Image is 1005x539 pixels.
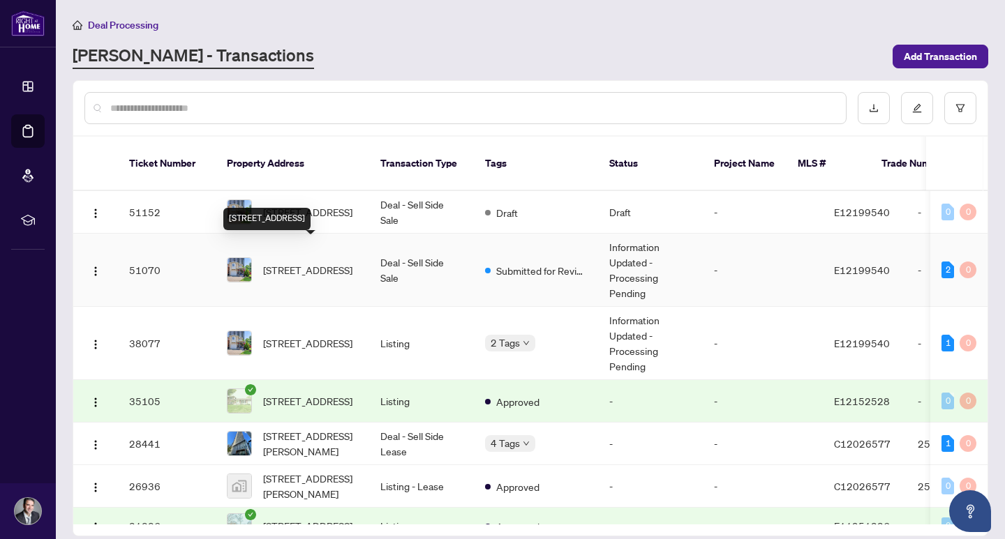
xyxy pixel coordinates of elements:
[369,191,474,234] td: Deal - Sell Side Sale
[523,440,530,447] span: down
[90,208,101,219] img: Logo
[228,389,251,413] img: thumbnail-img
[118,307,216,380] td: 38077
[118,137,216,191] th: Ticket Number
[90,339,101,350] img: Logo
[228,514,251,538] img: thumbnail-img
[941,393,954,409] div: 0
[84,515,107,537] button: Logo
[870,137,968,191] th: Trade Number
[84,475,107,497] button: Logo
[90,439,101,450] img: Logo
[907,234,1004,307] td: -
[834,206,890,218] span: E12199540
[944,92,976,124] button: filter
[369,234,474,307] td: Deal - Sell Side Sale
[118,191,216,234] td: 51152
[84,201,107,223] button: Logo
[598,380,703,423] td: -
[90,397,101,408] img: Logo
[369,465,474,508] td: Listing - Lease
[703,234,823,307] td: -
[703,380,823,423] td: -
[263,471,358,501] span: [STREET_ADDRESS][PERSON_NAME]
[912,103,922,113] span: edit
[84,259,107,281] button: Logo
[960,393,976,409] div: 0
[496,263,587,278] span: Submitted for Review
[84,432,107,455] button: Logo
[901,92,933,124] button: edit
[834,264,890,276] span: E12199540
[15,498,41,524] img: Profile Icon
[245,384,256,395] span: check-circle
[223,208,311,230] div: [STREET_ADDRESS]
[523,340,530,347] span: down
[228,474,251,498] img: thumbnail-img
[858,92,890,124] button: download
[474,137,598,191] th: Tags
[834,395,890,407] span: E12152528
[90,522,101,533] img: Logo
[228,200,251,224] img: thumbnail-img
[90,482,101,493] img: Logo
[216,137,369,191] th: Property Address
[118,465,216,508] td: 26936
[598,307,703,380] td: Information Updated - Processing Pending
[941,335,954,351] div: 1
[960,335,976,351] div: 0
[703,465,823,508] td: -
[598,423,703,465] td: -
[118,423,216,465] td: 28441
[893,45,988,68] button: Add Transaction
[907,465,1004,508] td: 2503392
[960,478,976,494] div: 0
[598,191,703,234] td: Draft
[834,437,891,450] span: C12026577
[90,266,101,277] img: Logo
[598,137,703,191] th: Status
[491,435,520,451] span: 4 Tags
[11,10,45,36] img: logo
[263,262,352,278] span: [STREET_ADDRESS]
[907,191,1004,234] td: -
[955,103,965,113] span: filter
[834,480,891,492] span: C12026577
[869,103,879,113] span: download
[907,423,1004,465] td: 2503392
[228,432,251,455] img: thumbnail-img
[228,331,251,355] img: thumbnail-img
[73,44,314,69] a: [PERSON_NAME] - Transactions
[84,390,107,412] button: Logo
[263,204,352,220] span: [STREET_ADDRESS]
[941,517,954,534] div: 0
[834,337,890,349] span: E12199540
[703,191,823,234] td: -
[941,435,954,452] div: 1
[496,205,518,220] span: Draft
[907,307,1004,380] td: -
[904,45,977,68] span: Add Transaction
[703,423,823,465] td: -
[245,509,256,520] span: check-circle
[787,137,870,191] th: MLS #
[960,204,976,220] div: 0
[703,307,823,380] td: -
[949,490,991,532] button: Open asap
[496,519,539,534] span: Approved
[941,478,954,494] div: 0
[84,332,107,354] button: Logo
[263,393,352,409] span: [STREET_ADDRESS]
[263,428,358,459] span: [STREET_ADDRESS][PERSON_NAME]
[598,465,703,508] td: -
[263,518,352,533] span: [STREET_ADDRESS]
[88,19,158,31] span: Deal Processing
[369,137,474,191] th: Transaction Type
[491,335,520,351] span: 2 Tags
[496,394,539,409] span: Approved
[369,423,474,465] td: Deal - Sell Side Lease
[703,137,787,191] th: Project Name
[118,380,216,423] td: 35105
[907,380,1004,423] td: -
[834,519,890,532] span: E11951226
